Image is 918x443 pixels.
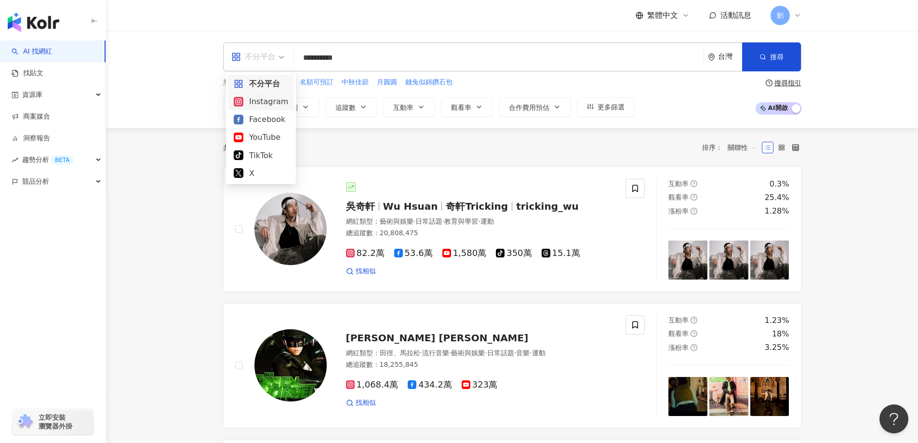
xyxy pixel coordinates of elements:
div: 1.23% [765,315,789,326]
div: 18% [772,329,789,339]
span: 觀看率 [668,330,689,337]
span: 互動率 [668,316,689,324]
div: 不分平台 [234,78,288,90]
span: 互動率 [393,104,413,111]
div: X [234,167,288,179]
span: environment [708,54,715,61]
span: 錢兔似錦鑽石包 [405,78,452,87]
span: · [485,349,487,357]
div: 共 筆 [223,144,268,151]
div: Instagram [234,95,288,107]
a: 找相似 [346,267,376,276]
img: logo [8,13,59,32]
img: post-image [709,377,748,416]
img: chrome extension [15,414,34,430]
div: 不分平台 [231,49,276,65]
span: 互動率 [668,180,689,188]
span: 教育與學習 [444,217,478,225]
div: 排序： [702,140,762,155]
span: question-circle [691,344,697,351]
button: 月圓圓 [376,77,398,88]
span: 15.1萬 [542,248,580,258]
span: 競品分析 [22,171,49,192]
span: 中秋佳節 [342,78,369,87]
span: 藝術與娛樂 [451,349,485,357]
span: 活動訊息 [720,11,751,20]
span: 觀看率 [451,104,471,111]
span: 音樂 [516,349,530,357]
span: 月圓圓 [377,78,397,87]
div: TikTok [234,149,288,161]
span: 350萬 [496,248,532,258]
span: rise [12,157,18,163]
span: · [442,217,444,225]
div: Facebook [234,113,288,125]
span: question-circle [691,194,697,201]
div: 台灣 [718,53,742,61]
button: 中秋佳節 [341,77,369,88]
span: 藝術與娛樂 [380,217,413,225]
span: 吳奇軒 [346,201,375,212]
img: post-image [750,377,789,416]
span: question-circle [691,317,697,323]
span: 田徑、馬拉松 [380,349,420,357]
span: · [449,349,451,357]
div: YouTube [234,131,288,143]
span: 漲粉率 [668,207,689,215]
div: 搜尋指引 [774,79,801,87]
a: searchAI 找網紅 [12,47,52,56]
a: 洞察報告 [12,134,50,143]
span: 82.2萬 [346,248,385,258]
span: 追蹤數 [335,104,356,111]
span: question-circle [691,330,697,337]
span: question-circle [691,180,697,187]
img: KOL Avatar [254,329,327,402]
span: 53.6萬 [394,248,433,258]
span: · [420,349,422,357]
span: 名額可預訂 [300,78,333,87]
span: 1,068.4萬 [346,380,399,390]
span: 434.2萬 [408,380,452,390]
span: appstore [234,79,243,89]
span: appstore [231,52,241,62]
span: question-circle [766,80,772,86]
span: 運動 [480,217,494,225]
div: 總追蹤數 ： 18,255,845 [346,360,614,370]
a: KOL Avatar吳奇軒Wu Hsuan奇軒Trickingtricking_wu網紅類型：藝術與娛樂·日常話題·教育與學習·運動總追蹤數：20,808,47582.2萬53.6萬1,580萬... [223,167,801,292]
span: 劉 [777,10,784,21]
button: 更多篩選 [577,97,635,117]
span: · [413,217,415,225]
span: 資源庫 [22,84,42,106]
span: 找相似 [356,267,376,276]
a: 找貼文 [12,68,43,78]
span: 奇軒Tricking [446,201,508,212]
button: 類型 [223,97,268,117]
button: 搜尋 [742,42,801,71]
span: · [530,349,532,357]
span: 流行音樂 [422,349,449,357]
span: 1,580萬 [442,248,487,258]
span: 繁體中文 [647,10,678,21]
span: 關聯性 [728,140,757,155]
span: · [478,217,480,225]
span: 運動 [532,349,545,357]
div: BETA [51,155,73,165]
div: 網紅類型 ： [346,217,614,227]
span: 您可能感興趣： [223,78,270,87]
div: 3.25% [765,342,789,353]
img: post-image [668,241,707,280]
div: 網紅類型 ： [346,349,614,358]
span: 漲粉率 [668,344,689,351]
span: 日常話題 [415,217,442,225]
span: 觀看率 [668,193,689,201]
a: 找相似 [346,398,376,408]
button: 名額可預訂 [299,77,334,88]
iframe: Help Scout Beacon - Open [879,404,908,433]
span: question-circle [691,208,697,215]
span: 趨勢分析 [22,149,73,171]
button: 錢兔似錦鑽石包 [405,77,453,88]
span: 日常話題 [487,349,514,357]
img: post-image [668,377,707,416]
span: 找相似 [356,398,376,408]
span: 搜尋 [770,53,784,61]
